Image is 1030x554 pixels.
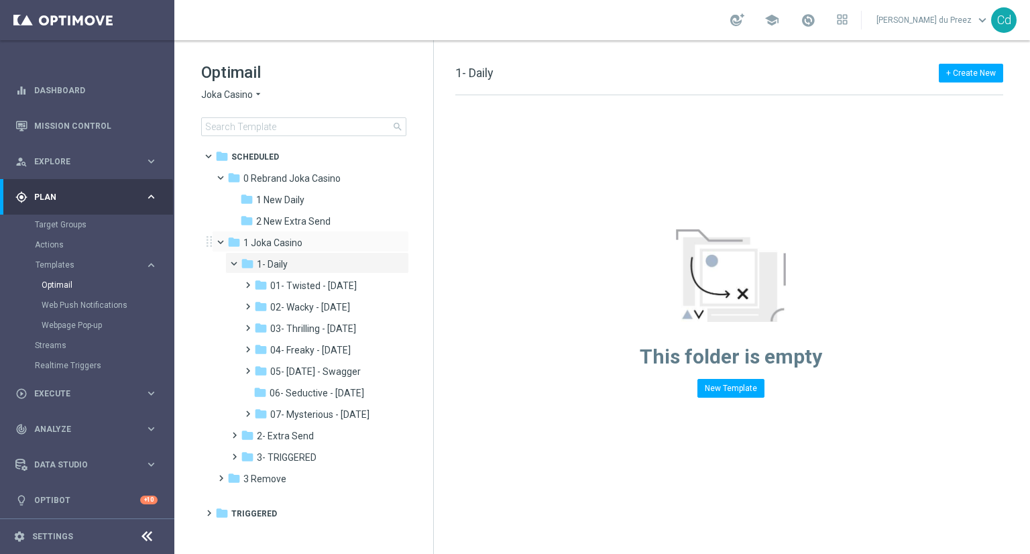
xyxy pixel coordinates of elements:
i: folder [241,257,254,270]
a: Optibot [34,482,140,518]
a: Web Push Notifications [42,300,139,311]
div: Actions [35,235,173,255]
div: Explore [15,156,145,168]
div: Templates [36,261,145,269]
i: track_changes [15,423,27,435]
i: arrow_drop_down [253,89,264,101]
i: folder [254,407,268,421]
i: person_search [15,156,27,168]
i: keyboard_arrow_right [145,190,158,203]
i: folder [215,150,229,163]
a: [PERSON_NAME] du Preezkeyboard_arrow_down [875,10,991,30]
i: folder [241,450,254,463]
span: Execute [34,390,145,398]
a: Actions [35,239,139,250]
span: 02- Wacky - Wednesday [270,301,350,313]
div: Web Push Notifications [42,295,173,315]
span: school [764,13,779,27]
a: Target Groups [35,219,139,230]
button: equalizer Dashboard [15,85,158,96]
button: Data Studio keyboard_arrow_right [15,459,158,470]
h1: Optimail [201,62,406,83]
div: Execute [15,388,145,400]
span: This folder is empty [640,345,822,368]
span: 3- TRIGGERED [257,451,317,463]
span: 2- Extra Send [257,430,314,442]
span: 01- Twisted - Tuesday [270,280,357,292]
i: folder [240,192,253,206]
div: Optibot [15,482,158,518]
i: folder [241,429,254,442]
i: folder [227,472,241,485]
span: Plan [34,193,145,201]
div: +10 [140,496,158,504]
i: folder [240,214,253,227]
i: folder [215,506,229,520]
button: lightbulb Optibot +10 [15,495,158,506]
span: 1 Joka Casino [243,237,302,249]
a: Realtime Triggers [35,360,139,371]
span: Templates [36,261,131,269]
span: Joka Casino [201,89,253,101]
button: Joka Casino arrow_drop_down [201,89,264,101]
i: keyboard_arrow_right [145,423,158,435]
i: keyboard_arrow_right [145,458,158,471]
span: 1- Daily [455,66,494,80]
button: play_circle_outline Execute keyboard_arrow_right [15,388,158,399]
button: + Create New [939,64,1003,82]
span: 04- Freaky - Friday [270,344,351,356]
a: Streams [35,340,139,351]
span: 05- Saturday - Swagger [270,366,361,378]
span: Explore [34,158,145,166]
span: Triggered [231,508,277,520]
span: 3 Remove [243,473,286,485]
button: Templates keyboard_arrow_right [35,260,158,270]
i: folder [227,235,241,249]
i: play_circle_outline [15,388,27,400]
i: folder [254,343,268,356]
i: lightbulb [15,494,27,506]
span: Data Studio [34,461,145,469]
div: Data Studio [15,459,145,471]
button: track_changes Analyze keyboard_arrow_right [15,424,158,435]
span: keyboard_arrow_down [975,13,990,27]
span: 1- Daily [257,258,288,270]
div: Dashboard [15,72,158,108]
span: search [392,121,403,132]
i: folder [254,364,268,378]
i: keyboard_arrow_right [145,259,158,272]
div: Cd [991,7,1017,33]
button: gps_fixed Plan keyboard_arrow_right [15,192,158,203]
button: Mission Control [15,121,158,131]
i: gps_fixed [15,191,27,203]
div: Webpage Pop-up [42,315,173,335]
div: Optimail [42,275,173,295]
button: person_search Explore keyboard_arrow_right [15,156,158,167]
div: Target Groups [35,215,173,235]
div: Templates [35,255,173,335]
div: Mission Control [15,108,158,144]
span: 0 Rebrand Joka Casino [243,172,341,184]
span: 2 New Extra Send [256,215,331,227]
div: Streams [35,335,173,355]
span: Scheduled [231,151,279,163]
div: Analyze [15,423,145,435]
i: folder [254,300,268,313]
i: keyboard_arrow_right [145,155,158,168]
i: settings [13,531,25,543]
a: Settings [32,533,73,541]
img: emptyStateManageTemplates.jpg [676,229,786,322]
input: Search Template [201,117,406,136]
a: Mission Control [34,108,158,144]
i: folder [254,278,268,292]
i: folder [227,171,241,184]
